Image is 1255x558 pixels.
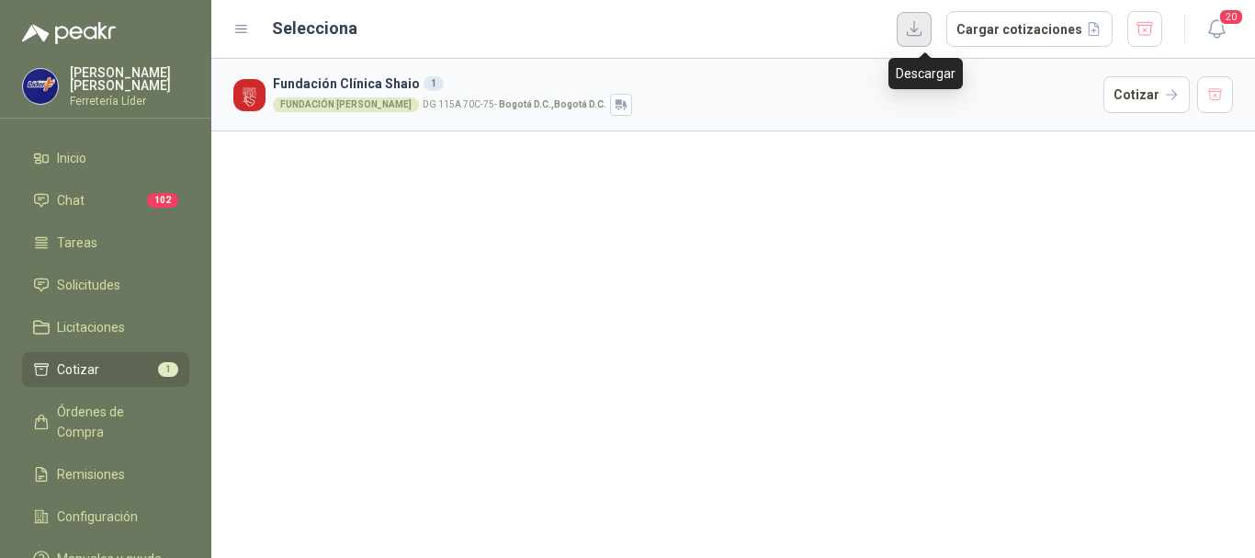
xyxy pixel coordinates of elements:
[22,268,189,302] a: Solicitudes
[272,16,357,41] h2: Selecciona
[23,69,58,104] img: Company Logo
[22,225,189,260] a: Tareas
[22,22,116,44] img: Logo peakr
[22,499,189,534] a: Configuración
[424,76,444,91] div: 1
[22,394,189,450] a: Órdenes de Compra
[70,66,189,92] p: [PERSON_NAME] [PERSON_NAME]
[22,141,189,176] a: Inicio
[1103,76,1190,113] button: Cotizar
[57,402,172,442] span: Órdenes de Compra
[57,233,97,253] span: Tareas
[57,148,86,168] span: Inicio
[22,183,189,218] a: Chat102
[273,74,1096,94] h3: Fundación Clínica Shaio
[233,79,266,111] img: Company Logo
[22,310,189,345] a: Licitaciones
[147,193,178,208] span: 102
[57,359,99,380] span: Cotizar
[22,457,189,492] a: Remisiones
[946,11,1113,48] button: Cargar cotizaciones
[1200,13,1233,46] button: 20
[273,97,419,112] div: FUNDACIÓN [PERSON_NAME]
[888,58,963,89] div: Descargar
[70,96,189,107] p: Ferretería Líder
[423,100,606,109] p: DG 115A 70C-75 -
[57,317,125,337] span: Licitaciones
[57,190,85,211] span: Chat
[57,275,120,295] span: Solicitudes
[57,507,138,527] span: Configuración
[158,362,178,377] span: 1
[499,99,606,109] strong: Bogotá D.C. , Bogotá D.C.
[57,464,125,484] span: Remisiones
[22,352,189,387] a: Cotizar1
[1218,8,1244,26] span: 20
